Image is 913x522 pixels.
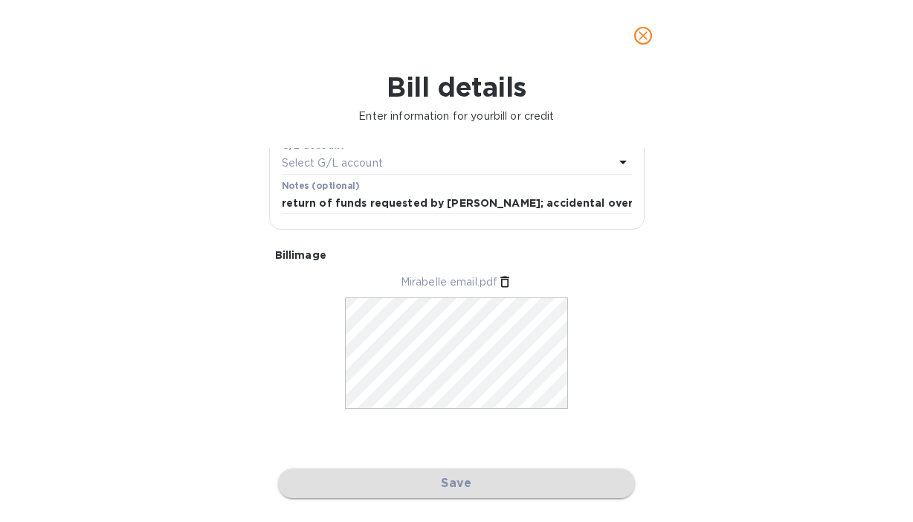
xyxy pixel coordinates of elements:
p: Mirabelle email.pdf [401,274,498,290]
button: close [625,18,661,54]
p: Select G/L account [282,155,383,171]
p: Enter information for your bill or credit [12,109,901,124]
label: Notes (optional) [282,181,360,190]
b: G/L account [282,140,345,151]
p: Bill image [275,248,639,262]
input: Enter notes [282,193,632,215]
h1: Bill details [12,71,901,103]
